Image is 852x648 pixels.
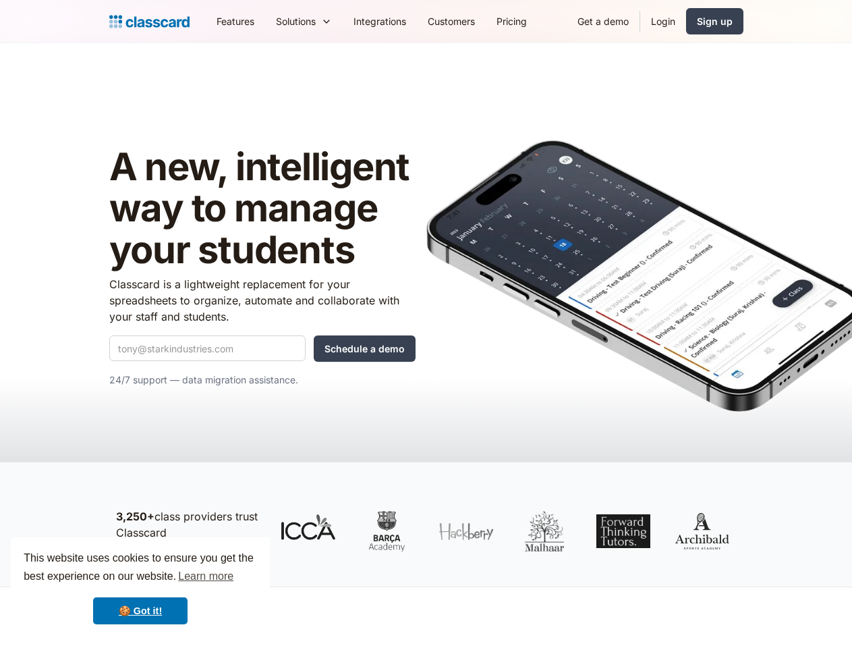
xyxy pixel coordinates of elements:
[11,537,270,637] div: cookieconsent
[109,372,416,388] p: 24/7 support — data migration assistance.
[265,6,343,36] div: Solutions
[486,6,538,36] a: Pricing
[93,597,188,624] a: dismiss cookie message
[176,566,235,587] a: learn more about cookies
[567,6,640,36] a: Get a demo
[116,508,261,541] p: class providers trust Classcard
[116,510,154,523] strong: 3,250+
[109,335,416,362] form: Quick Demo Form
[343,6,417,36] a: Integrations
[314,335,416,362] input: Schedule a demo
[109,335,306,361] input: tony@starkindustries.com
[686,8,743,34] a: Sign up
[640,6,686,36] a: Login
[697,14,733,28] div: Sign up
[206,6,265,36] a: Features
[417,6,486,36] a: Customers
[109,12,190,31] a: Logo
[24,550,257,587] span: This website uses cookies to ensure you get the best experience on our website.
[109,276,416,325] p: Classcard is a lightweight replacement for your spreadsheets to organize, automate and collaborat...
[109,146,416,271] h1: A new, intelligent way to manage your students
[276,14,316,28] div: Solutions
